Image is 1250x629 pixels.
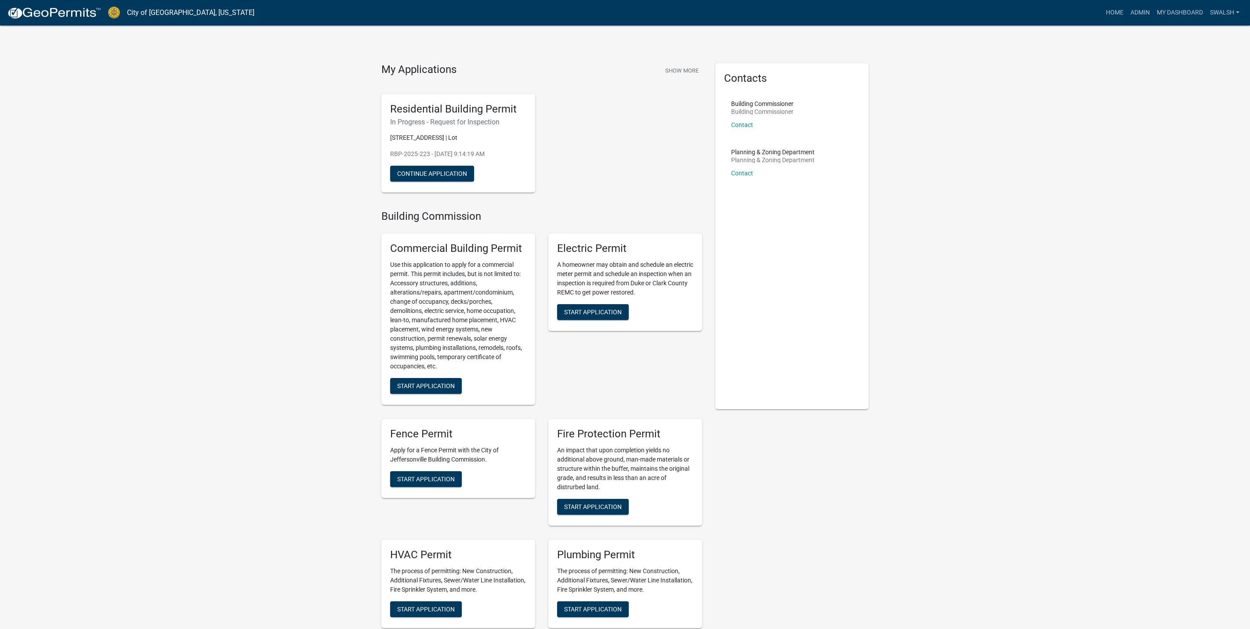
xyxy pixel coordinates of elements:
[1207,4,1243,21] a: swalsh
[557,499,629,515] button: Start Application
[731,101,793,107] p: Building Commissioner
[390,133,526,142] p: [STREET_ADDRESS] | Lot
[724,72,860,85] h5: Contacts
[397,382,455,389] span: Start Application
[397,475,455,482] span: Start Application
[557,260,693,297] p: A homeowner may obtain and schedule an electric meter permit and schedule an inspection when an i...
[390,549,526,561] h5: HVAC Permit
[731,109,793,115] p: Building Commissioner
[127,5,254,20] a: City of [GEOGRAPHIC_DATA], [US_STATE]
[390,242,526,255] h5: Commercial Building Permit
[731,149,815,155] p: Planning & Zoning Department
[557,428,693,440] h5: Fire Protection Permit
[1153,4,1207,21] a: My Dashboard
[557,549,693,561] h5: Plumbing Permit
[731,170,753,177] a: Contact
[557,446,693,492] p: An impact that upon completion yields no additional above ground, man-made materials or structure...
[390,118,526,126] h6: In Progress - Request for Inspection
[390,446,526,464] p: Apply for a Fence Permit with the City of Jeffersonville Building Commission.
[390,428,526,440] h5: Fence Permit
[731,157,815,163] p: Planning & Zoning Department
[557,242,693,255] h5: Electric Permit
[381,210,702,223] h4: Building Commission
[390,601,462,617] button: Start Application
[390,378,462,394] button: Start Application
[390,166,474,182] button: Continue Application
[390,471,462,487] button: Start Application
[397,605,455,612] span: Start Application
[390,260,526,371] p: Use this application to apply for a commercial permit. This permit includes, but is not limited t...
[731,121,753,128] a: Contact
[390,103,526,116] h5: Residential Building Permit
[557,304,629,320] button: Start Application
[564,309,622,316] span: Start Application
[1127,4,1153,21] a: Admin
[564,503,622,510] span: Start Application
[108,7,120,18] img: City of Jeffersonville, Indiana
[390,567,526,594] p: The process of permitting: New Construction, Additional Fixtures, Sewer/Water Line Installation, ...
[390,149,526,159] p: RBP-2025-223 - [DATE] 9:14:19 AM
[557,601,629,617] button: Start Application
[557,567,693,594] p: The process of permitting: New Construction, Additional Fixtures, Sewer/Water Line Installation, ...
[662,63,702,78] button: Show More
[564,605,622,612] span: Start Application
[381,63,457,76] h4: My Applications
[1102,4,1127,21] a: Home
